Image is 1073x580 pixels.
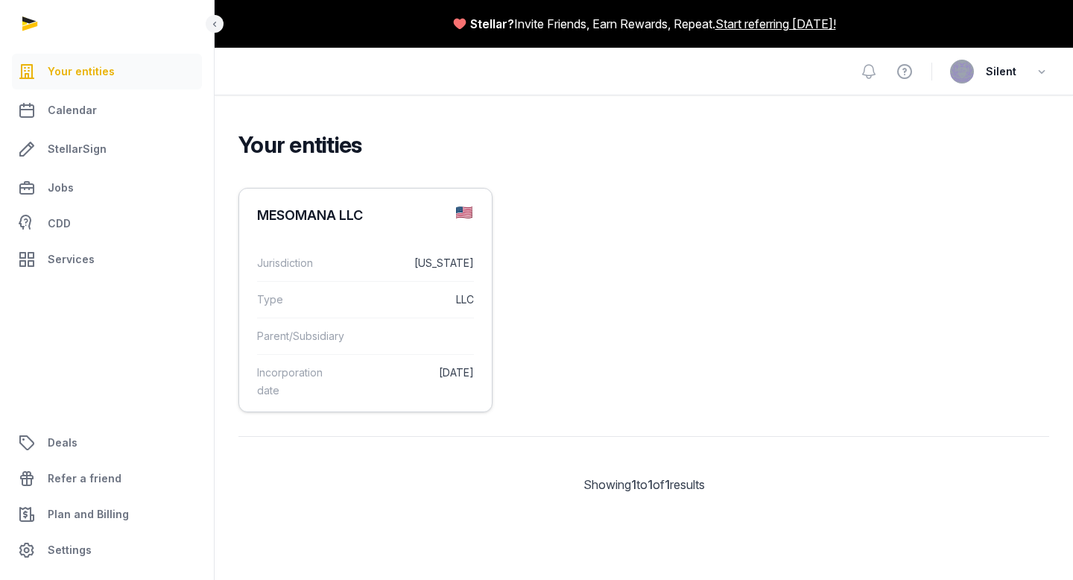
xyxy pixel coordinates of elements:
[631,477,636,492] span: 1
[12,54,202,89] a: Your entities
[470,15,514,33] span: Stellar?
[950,60,974,83] img: avatar
[238,476,1049,494] div: Showing to of results
[715,15,836,33] a: Start referring [DATE]!
[12,461,202,497] a: Refer a friend
[238,131,1037,158] h2: Your entities
[48,505,129,523] span: Plan and Billing
[48,250,95,268] span: Services
[257,254,339,272] dt: Jurisdiction
[12,209,202,239] a: CDD
[257,291,339,309] dt: Type
[351,291,474,309] dd: LLC
[351,364,474,400] dd: [DATE]
[456,207,472,218] img: us.png
[12,242,202,277] a: Services
[257,364,339,400] dt: Incorporation date
[48,63,115,81] span: Your entities
[239,189,492,420] a: MESOMANA LLCJurisdiction[US_STATE]TypeLLCParent/SubsidiaryIncorporation date[DATE]
[48,541,92,559] span: Settings
[12,497,202,532] a: Plan and Billing
[648,477,653,492] span: 1
[12,92,202,128] a: Calendar
[12,532,202,568] a: Settings
[48,470,121,488] span: Refer a friend
[12,170,202,206] a: Jobs
[48,215,71,233] span: CDD
[351,254,474,272] dd: [US_STATE]
[665,477,670,492] span: 1
[48,140,107,158] span: StellarSign
[48,434,77,452] span: Deals
[998,508,1073,580] iframe: Chat Widget
[986,63,1016,81] span: Silent
[48,179,74,197] span: Jobs
[12,131,202,167] a: StellarSign
[257,207,363,224] div: MESOMANA LLC
[12,425,202,461] a: Deals
[48,101,97,119] span: Calendar
[257,327,344,345] dt: Parent/Subsidiary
